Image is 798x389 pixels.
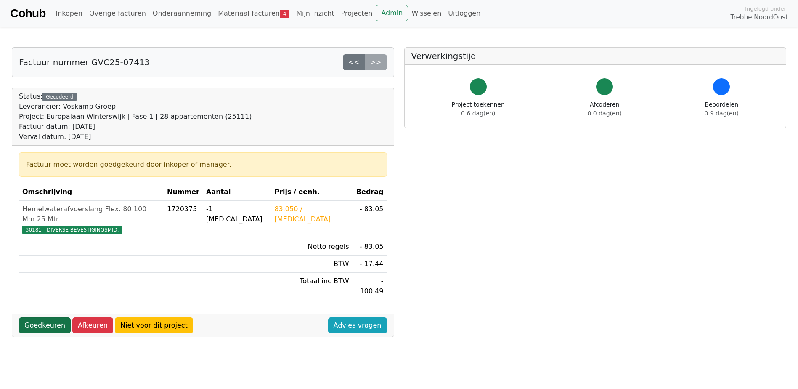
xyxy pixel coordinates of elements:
[353,273,387,300] td: - 100.49
[293,5,338,22] a: Mijn inzicht
[274,204,349,224] div: 83.050 / [MEDICAL_DATA]
[164,184,203,201] th: Nummer
[22,226,122,234] span: 30181 - DIVERSE BEVESTIGINGSMID.
[445,5,484,22] a: Uitloggen
[19,112,252,122] div: Project: Europalaan Winterswijk | Fase 1 | 28 appartementen (25111)
[10,3,45,24] a: Cohub
[731,13,788,22] span: Trebbe NoordOost
[745,5,788,13] span: Ingelogd onder:
[72,317,113,333] a: Afkeuren
[19,122,252,132] div: Factuur datum: [DATE]
[86,5,149,22] a: Overige facturen
[26,160,380,170] div: Factuur moet worden goedgekeurd door inkoper of manager.
[19,57,150,67] h5: Factuur nummer GVC25-07413
[115,317,193,333] a: Niet voor dit project
[588,110,622,117] span: 0.0 dag(en)
[149,5,215,22] a: Onderaanneming
[376,5,408,21] a: Admin
[271,273,352,300] td: Totaal inc BTW
[705,100,739,118] div: Beoordelen
[19,317,71,333] a: Goedkeuren
[353,256,387,273] td: - 17.44
[19,184,164,201] th: Omschrijving
[215,5,293,22] a: Materiaal facturen4
[42,93,77,101] div: Gecodeerd
[271,256,352,273] td: BTW
[338,5,376,22] a: Projecten
[461,110,495,117] span: 0.6 dag(en)
[19,101,252,112] div: Leverancier: Voskamp Groep
[705,110,739,117] span: 0.9 dag(en)
[164,201,203,238] td: 1720375
[353,201,387,238] td: - 83.05
[343,54,365,70] a: <<
[22,204,160,224] div: Hemelwaterafvoerslang Flex. 80 100 Mm 25 Mtr
[22,204,160,234] a: Hemelwaterafvoerslang Flex. 80 100 Mm 25 Mtr30181 - DIVERSE BEVESTIGINGSMID.
[19,91,252,142] div: Status:
[203,184,271,201] th: Aantal
[353,184,387,201] th: Bedrag
[280,10,289,18] span: 4
[271,184,352,201] th: Prijs / eenh.
[271,238,352,256] td: Netto regels
[206,204,268,224] div: -1 [MEDICAL_DATA]
[353,238,387,256] td: - 83.05
[19,132,252,142] div: Verval datum: [DATE]
[411,51,779,61] h5: Verwerkingstijd
[408,5,445,22] a: Wisselen
[52,5,85,22] a: Inkopen
[588,100,622,118] div: Afcoderen
[452,100,505,118] div: Project toekennen
[328,317,387,333] a: Advies vragen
